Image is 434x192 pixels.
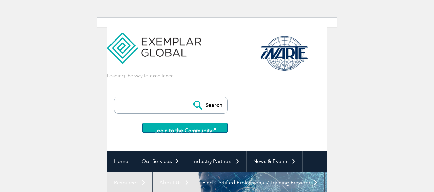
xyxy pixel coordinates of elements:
[135,151,186,172] a: Our Services
[107,72,174,79] p: Leading the way to excellence
[247,151,302,172] a: News & Events
[107,22,201,64] img: Exemplar Global
[142,123,228,133] a: Login to the Community
[107,151,135,172] a: Home
[186,151,246,172] a: Industry Partners
[190,97,227,113] input: Search
[212,128,216,132] img: open_square.png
